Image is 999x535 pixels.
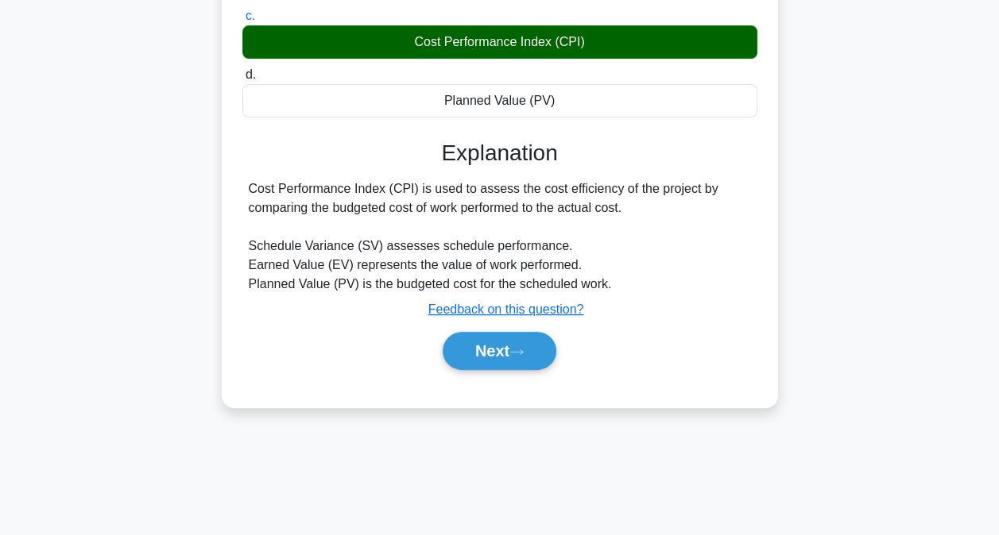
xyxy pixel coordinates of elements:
[443,332,556,370] button: Next
[249,179,751,294] div: Cost Performance Index (CPI) is used to assess the cost efficiency of the project by comparing th...
[242,84,757,117] div: Planned Value (PV)
[242,25,757,59] div: Cost Performance Index (CPI)
[246,9,255,22] span: c.
[428,302,584,316] a: Feedback on this question?
[252,140,748,167] h3: Explanation
[246,67,256,81] span: d.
